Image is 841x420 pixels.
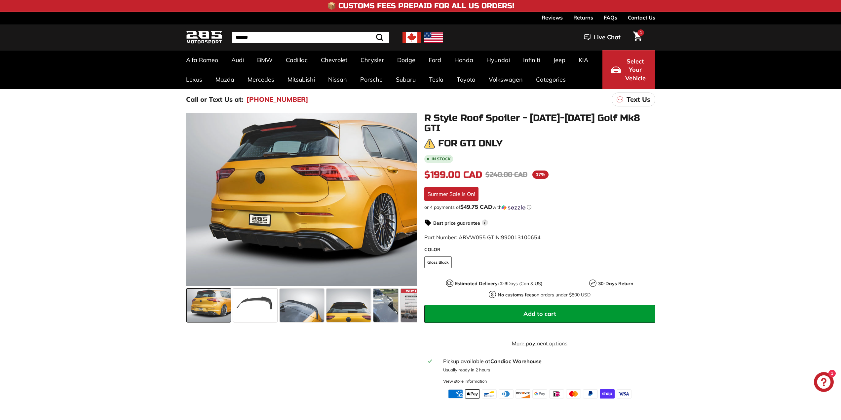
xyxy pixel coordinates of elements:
[502,205,525,210] img: Sezzle
[482,70,529,89] a: Volkswagen
[482,219,488,226] span: i
[186,95,243,104] p: Call or Text Us at:
[628,12,655,23] a: Contact Us
[450,70,482,89] a: Toyota
[432,157,450,161] b: In stock
[179,50,225,70] a: Alfa Romeo
[422,50,448,70] a: Ford
[424,246,655,253] label: COLOR
[424,204,655,210] div: or 4 payments of$49.75 CADwithSezzle Click to learn more about Sezzle
[598,281,633,286] strong: 30-Days Return
[583,389,598,399] img: paypal
[498,291,591,298] p: on orders under $800 USD
[532,389,547,399] img: google_pay
[575,29,629,46] button: Live Chat
[179,70,209,89] a: Lexus
[499,389,514,399] img: diners_club
[424,187,478,201] div: Summer Sale is On!
[498,292,534,298] strong: No customs fees
[629,26,646,49] a: Cart
[438,138,503,149] h3: For GTI only
[448,50,480,70] a: Honda
[443,357,651,365] div: Pickup available at
[604,12,617,23] a: FAQs
[314,50,354,70] a: Chevrolet
[424,169,482,180] span: $199.00 CAD
[443,378,487,384] div: View store information
[640,30,642,35] span: 1
[812,372,836,394] inbox-online-store-chat: Shopify online store chat
[322,70,354,89] a: Nissan
[460,203,492,210] span: $49.75 CAD
[247,95,308,104] a: [PHONE_NUMBER]
[612,93,655,106] a: Text Us
[501,234,541,241] span: 990013100654
[542,12,563,23] a: Reviews
[281,70,322,89] a: Mitsubishi
[532,171,549,179] span: 17%
[327,2,514,10] h4: 📦 Customs Fees Prepaid for All US Orders!
[602,50,655,89] button: Select Your Vehicle
[424,113,655,134] h1: R Style Roof Spoiler - [DATE]-[DATE] Golf Mk8 GTI
[573,12,593,23] a: Returns
[424,138,435,149] img: warning.png
[624,57,647,83] span: Select Your Vehicle
[279,50,314,70] a: Cadillac
[465,389,480,399] img: apple_pay
[424,305,655,323] button: Add to cart
[566,389,581,399] img: master
[424,339,655,347] a: More payment options
[209,70,241,89] a: Mazda
[482,389,497,399] img: bancontact
[572,50,595,70] a: KIA
[516,389,530,399] img: discover
[186,30,222,45] img: Logo_285_Motorsport_areodynamics_components
[490,358,542,364] strong: Candiac Warehouse
[391,50,422,70] a: Dodge
[241,70,281,89] a: Mercedes
[600,389,615,399] img: shopify_pay
[424,234,541,241] span: Part Number: ARVW055 GTIN:
[354,50,391,70] a: Chrysler
[455,281,507,286] strong: Estimated Delivery: 2-3
[547,50,572,70] a: Jeep
[424,204,655,210] div: or 4 payments of with
[594,33,621,42] span: Live Chat
[549,389,564,399] img: ideal
[529,70,572,89] a: Categories
[480,50,516,70] a: Hyundai
[443,367,651,373] p: Usually ready in 2 hours
[422,70,450,89] a: Tesla
[225,50,250,70] a: Audi
[455,280,542,287] p: Days (Can & US)
[523,310,556,318] span: Add to cart
[232,32,389,43] input: Search
[627,95,650,104] p: Text Us
[250,50,279,70] a: BMW
[389,70,422,89] a: Subaru
[433,220,480,226] strong: Best price guarantee
[448,389,463,399] img: american_express
[617,389,631,399] img: visa
[485,171,527,179] span: $240.00 CAD
[354,70,389,89] a: Porsche
[516,50,547,70] a: Infiniti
